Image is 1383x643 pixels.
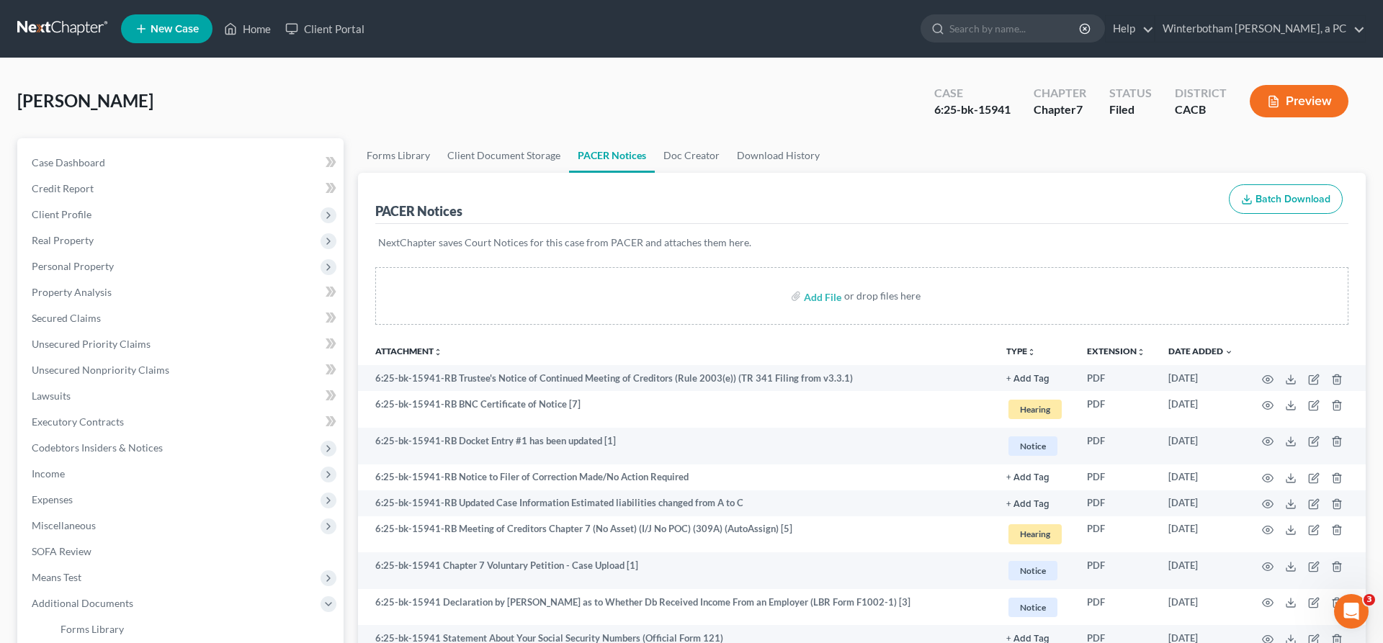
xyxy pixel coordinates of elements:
[358,391,995,428] td: 6:25-bk-15941-RB BNC Certificate of Notice [7]
[1075,490,1157,516] td: PDF
[1175,102,1227,118] div: CACB
[20,305,344,331] a: Secured Claims
[949,15,1081,42] input: Search by name...
[1027,348,1036,356] i: unfold_more
[1006,496,1064,510] a: + Add Tag
[32,364,169,376] span: Unsecured Nonpriority Claims
[1109,102,1152,118] div: Filed
[1006,595,1064,619] a: Notice
[1076,102,1083,116] span: 7
[32,415,124,428] span: Executory Contracts
[655,138,728,173] a: Doc Creator
[32,234,94,246] span: Real Property
[278,16,372,42] a: Client Portal
[32,390,71,402] span: Lawsuits
[20,176,344,202] a: Credit Report
[1075,516,1157,553] td: PDF
[1075,464,1157,490] td: PDF
[1157,464,1245,490] td: [DATE]
[1157,516,1245,553] td: [DATE]
[358,464,995,490] td: 6:25-bk-15941-RB Notice to Filer of Correction Made/No Action Required
[32,338,151,350] span: Unsecured Priority Claims
[32,467,65,480] span: Income
[32,156,105,168] span: Case Dashboard
[32,441,163,454] span: Codebtors Insiders & Notices
[934,102,1011,118] div: 6:25-bk-15941
[1175,85,1227,102] div: District
[1034,102,1086,118] div: Chapter
[32,208,91,220] span: Client Profile
[49,616,344,642] a: Forms Library
[1006,470,1064,484] a: + Add Tag
[20,279,344,305] a: Property Analysis
[1250,85,1348,117] button: Preview
[569,138,655,173] a: PACER Notices
[358,428,995,464] td: 6:25-bk-15941-RB Docket Entry #1 has been updated [1]
[1256,193,1330,205] span: Batch Download
[844,289,921,303] div: or drop files here
[728,138,828,173] a: Download History
[151,24,199,35] span: New Case
[20,383,344,409] a: Lawsuits
[358,552,995,589] td: 6:25-bk-15941 Chapter 7 Voluntary Petition - Case Upload [1]
[1155,16,1365,42] a: Winterbotham [PERSON_NAME], a PC
[358,490,995,516] td: 6:25-bk-15941-RB Updated Case Information Estimated liabilities changed from A to C
[358,138,439,173] a: Forms Library
[20,539,344,565] a: SOFA Review
[1075,391,1157,428] td: PDF
[378,235,1346,250] p: NextChapter saves Court Notices for this case from PACER and attaches them here.
[1006,374,1049,384] button: + Add Tag
[1087,346,1145,356] a: Extensionunfold_more
[1075,552,1157,589] td: PDF
[1006,397,1064,421] a: Hearing
[1075,365,1157,391] td: PDF
[1006,434,1064,458] a: Notice
[1006,473,1049,482] button: + Add Tag
[1008,561,1057,580] span: Notice
[1157,391,1245,428] td: [DATE]
[1157,365,1245,391] td: [DATE]
[20,357,344,383] a: Unsecured Nonpriority Claims
[1157,589,1245,626] td: [DATE]
[32,597,133,609] span: Additional Documents
[20,409,344,435] a: Executory Contracts
[1109,85,1152,102] div: Status
[1006,559,1064,583] a: Notice
[1006,500,1049,509] button: + Add Tag
[1006,347,1036,356] button: TYPEunfold_more
[358,365,995,391] td: 6:25-bk-15941-RB Trustee's Notice of Continued Meeting of Creditors (Rule 2003(e)) (TR 341 Filing...
[20,331,344,357] a: Unsecured Priority Claims
[1334,594,1369,629] iframe: Intercom live chat
[61,623,124,635] span: Forms Library
[1008,598,1057,617] span: Notice
[1075,428,1157,464] td: PDF
[1006,522,1064,546] a: Hearing
[17,90,153,111] span: [PERSON_NAME]
[1075,589,1157,626] td: PDF
[434,348,442,356] i: unfold_more
[375,202,462,220] div: PACER Notices
[1008,436,1057,456] span: Notice
[1364,594,1375,606] span: 3
[32,286,112,298] span: Property Analysis
[439,138,569,173] a: Client Document Storage
[32,493,73,505] span: Expenses
[32,260,114,272] span: Personal Property
[217,16,278,42] a: Home
[1137,348,1145,356] i: unfold_more
[375,346,442,356] a: Attachmentunfold_more
[1168,346,1233,356] a: Date Added expand_more
[32,545,91,557] span: SOFA Review
[20,150,344,176] a: Case Dashboard
[1008,400,1062,419] span: Hearing
[1225,348,1233,356] i: expand_more
[1157,428,1245,464] td: [DATE]
[1034,85,1086,102] div: Chapter
[1157,490,1245,516] td: [DATE]
[1006,372,1064,385] a: + Add Tag
[358,589,995,626] td: 6:25-bk-15941 Declaration by [PERSON_NAME] as to Whether Db Received Income From an Employer (LBR...
[1157,552,1245,589] td: [DATE]
[1229,184,1343,215] button: Batch Download
[32,182,94,194] span: Credit Report
[934,85,1011,102] div: Case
